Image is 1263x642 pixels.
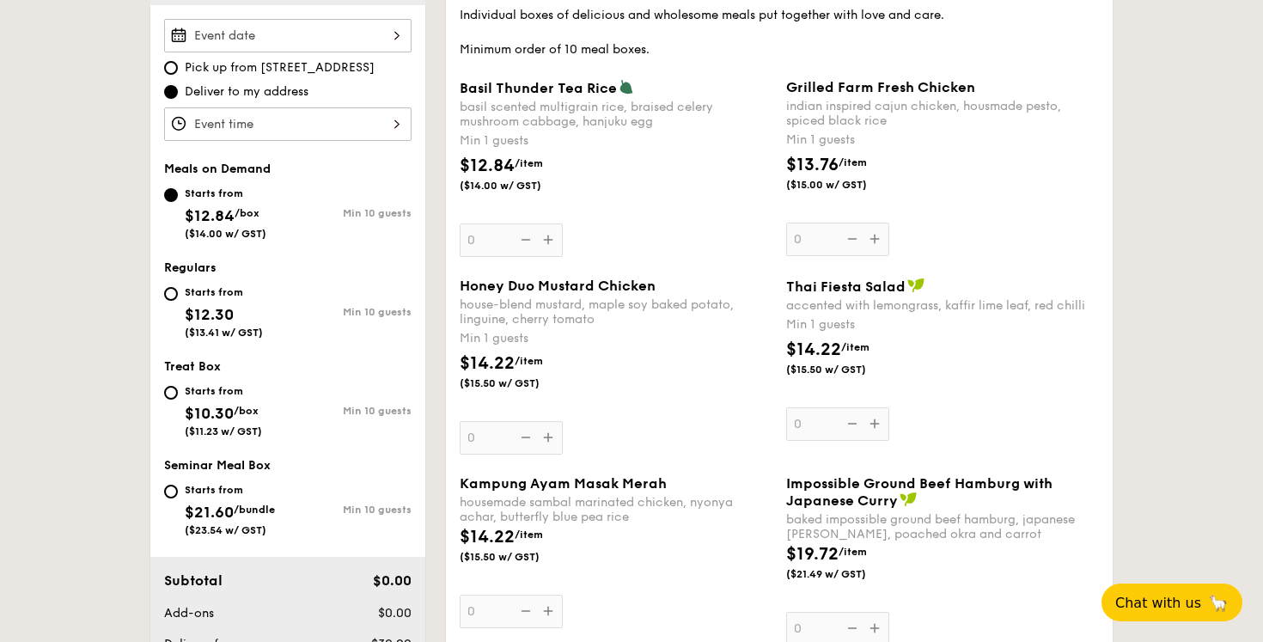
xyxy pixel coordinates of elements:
[460,495,772,524] div: housemade sambal marinated chicken, nyonya achar, butterfly blue pea rice
[164,359,221,374] span: Treat Box
[839,156,867,168] span: /item
[786,475,1052,509] span: Impossible Ground Beef Hamburg with Japanese Curry
[786,363,903,376] span: ($15.50 w/ GST)
[288,405,412,417] div: Min 10 guests
[460,7,1099,58] div: Individual boxes of delicious and wholesome meals put together with love and care. Minimum order ...
[378,606,412,621] span: $0.00
[185,285,263,299] div: Starts from
[786,544,839,565] span: $19.72
[164,572,223,589] span: Subtotal
[373,572,412,589] span: $0.00
[460,330,772,347] div: Min 1 guests
[164,458,271,473] span: Seminar Meal Box
[460,297,772,327] div: house-blend mustard, maple soy baked potato, linguine, cherry tomato
[288,207,412,219] div: Min 10 guests
[185,83,308,101] span: Deliver to my address
[907,278,924,293] img: icon-vegan.f8ff3823.svg
[786,339,841,360] span: $14.22
[164,19,412,52] input: Event date
[164,606,214,621] span: Add-ons
[185,483,275,497] div: Starts from
[515,355,543,367] span: /item
[1101,584,1242,621] button: Chat with us🦙
[164,485,178,498] input: Starts from$21.60/bundle($23.54 w/ GST)Min 10 guests
[460,527,515,547] span: $14.22
[786,316,1099,333] div: Min 1 guests
[786,567,903,581] span: ($21.49 w/ GST)
[839,546,867,558] span: /item
[619,79,634,95] img: icon-vegetarian.fe4039eb.svg
[164,260,217,275] span: Regulars
[288,306,412,318] div: Min 10 guests
[515,529,543,541] span: /item
[185,404,234,423] span: $10.30
[786,178,903,192] span: ($15.00 w/ GST)
[786,512,1099,541] div: baked impossible ground beef hamburg, japanese [PERSON_NAME], poached okra and carrot
[460,100,772,129] div: basil scented multigrain rice, braised celery mushroom cabbage, hanjuku egg
[460,475,667,492] span: Kampung Ayam Masak Merah
[185,206,235,225] span: $12.84
[235,207,259,219] span: /box
[164,107,412,141] input: Event time
[460,80,617,96] span: Basil Thunder Tea Rice
[460,156,515,176] span: $12.84
[185,524,266,536] span: ($23.54 w/ GST)
[234,405,259,417] span: /box
[460,132,772,150] div: Min 1 guests
[234,504,275,516] span: /bundle
[164,61,178,75] input: Pick up from [STREET_ADDRESS]
[1208,593,1229,613] span: 🦙
[185,305,234,324] span: $12.30
[786,155,839,175] span: $13.76
[185,228,266,240] span: ($14.00 w/ GST)
[288,504,412,516] div: Min 10 guests
[786,79,975,95] span: Grilled Farm Fresh Chicken
[786,99,1099,128] div: indian inspired cajun chicken, housmade pesto, spiced black rice
[1115,595,1201,611] span: Chat with us
[185,425,262,437] span: ($11.23 w/ GST)
[164,386,178,400] input: Starts from$10.30/box($11.23 w/ GST)Min 10 guests
[185,327,263,339] span: ($13.41 w/ GST)
[460,376,577,390] span: ($15.50 w/ GST)
[460,353,515,374] span: $14.22
[786,131,1099,149] div: Min 1 guests
[460,278,656,294] span: Honey Duo Mustard Chicken
[786,278,906,295] span: Thai Fiesta Salad
[841,341,869,353] span: /item
[460,179,577,193] span: ($14.00 w/ GST)
[164,162,271,176] span: Meals on Demand
[185,59,375,76] span: Pick up from [STREET_ADDRESS]
[164,85,178,99] input: Deliver to my address
[185,503,234,522] span: $21.60
[185,186,266,200] div: Starts from
[164,287,178,301] input: Starts from$12.30($13.41 w/ GST)Min 10 guests
[460,550,577,564] span: ($15.50 w/ GST)
[515,157,543,169] span: /item
[185,384,262,398] div: Starts from
[900,492,917,507] img: icon-vegan.f8ff3823.svg
[786,298,1099,313] div: accented with lemongrass, kaffir lime leaf, red chilli
[164,188,178,202] input: Starts from$12.84/box($14.00 w/ GST)Min 10 guests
